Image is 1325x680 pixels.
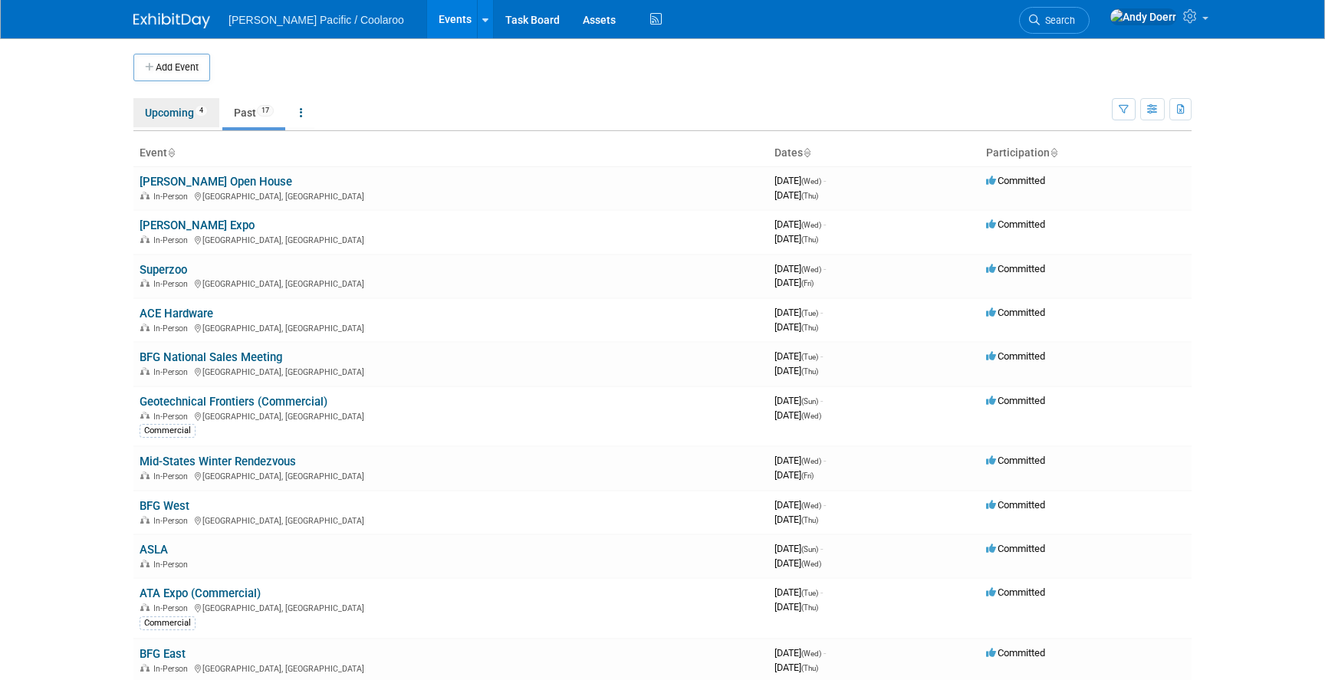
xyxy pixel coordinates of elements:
span: (Wed) [801,501,821,510]
div: Commercial [140,616,196,630]
span: [DATE] [774,469,814,481]
span: In-Person [153,192,192,202]
img: ExhibitDay [133,13,210,28]
span: [DATE] [774,307,823,318]
span: Committed [986,218,1045,230]
a: Search [1019,7,1090,34]
a: Sort by Start Date [803,146,810,159]
span: [DATE] [774,189,818,201]
span: In-Person [153,664,192,674]
span: (Sun) [801,545,818,554]
span: Search [1040,15,1075,26]
span: (Wed) [801,457,821,465]
div: Commercial [140,424,196,438]
button: Add Event [133,54,210,81]
a: BFG West [140,499,189,513]
img: In-Person Event [140,516,150,524]
img: In-Person Event [140,560,150,567]
span: Committed [986,499,1045,511]
a: ACE Hardware [140,307,213,320]
span: - [820,395,823,406]
span: (Thu) [801,664,818,672]
a: BFG East [140,647,186,661]
span: In-Person [153,560,192,570]
span: In-Person [153,516,192,526]
span: [DATE] [774,277,814,288]
a: Mid-States Winter Rendezvous [140,455,296,468]
span: [DATE] [774,662,818,673]
a: ATA Expo (Commercial) [140,586,261,600]
img: In-Person Event [140,412,150,419]
a: ASLA [140,543,168,557]
span: 4 [195,105,208,117]
span: (Thu) [801,192,818,200]
a: [PERSON_NAME] Open House [140,175,292,189]
span: [DATE] [774,586,823,598]
span: [DATE] [774,557,821,569]
span: 17 [257,105,274,117]
span: (Fri) [801,279,814,287]
span: Committed [986,586,1045,598]
span: (Fri) [801,471,814,480]
span: In-Person [153,603,192,613]
img: In-Person Event [140,471,150,479]
span: - [820,307,823,318]
span: [DATE] [774,395,823,406]
span: Committed [986,350,1045,362]
span: In-Person [153,324,192,333]
a: Geotechnical Frontiers (Commercial) [140,395,327,409]
div: [GEOGRAPHIC_DATA], [GEOGRAPHIC_DATA] [140,409,762,422]
span: - [824,263,826,274]
a: Upcoming4 [133,98,219,127]
span: [DATE] [774,543,823,554]
span: - [824,499,826,511]
span: Committed [986,455,1045,466]
span: Committed [986,647,1045,659]
span: (Thu) [801,324,818,332]
span: In-Person [153,471,192,481]
span: (Thu) [801,235,818,244]
span: - [820,350,823,362]
img: In-Person Event [140,324,150,331]
img: In-Person Event [140,235,150,243]
span: Committed [986,543,1045,554]
span: (Thu) [801,516,818,524]
span: (Wed) [801,649,821,658]
span: [DATE] [774,218,826,230]
span: (Wed) [801,265,821,274]
img: In-Person Event [140,664,150,672]
div: [GEOGRAPHIC_DATA], [GEOGRAPHIC_DATA] [140,601,762,613]
img: In-Person Event [140,603,150,611]
span: (Wed) [801,177,821,186]
span: [DATE] [774,175,826,186]
span: - [824,218,826,230]
span: [DATE] [774,409,821,421]
th: Dates [768,140,980,166]
span: [DATE] [774,365,818,376]
span: Committed [986,395,1045,406]
span: [PERSON_NAME] Pacific / Coolaroo [229,14,404,26]
span: - [824,455,826,466]
a: [PERSON_NAME] Expo [140,218,255,232]
div: [GEOGRAPHIC_DATA], [GEOGRAPHIC_DATA] [140,365,762,377]
a: BFG National Sales Meeting [140,350,282,364]
img: In-Person Event [140,279,150,287]
th: Event [133,140,768,166]
span: In-Person [153,412,192,422]
div: [GEOGRAPHIC_DATA], [GEOGRAPHIC_DATA] [140,233,762,245]
span: (Thu) [801,367,818,376]
span: [DATE] [774,514,818,525]
span: [DATE] [774,263,826,274]
th: Participation [980,140,1192,166]
span: (Wed) [801,560,821,568]
span: Committed [986,263,1045,274]
div: [GEOGRAPHIC_DATA], [GEOGRAPHIC_DATA] [140,277,762,289]
span: In-Person [153,235,192,245]
span: In-Person [153,367,192,377]
span: (Tue) [801,589,818,597]
span: - [824,647,826,659]
div: [GEOGRAPHIC_DATA], [GEOGRAPHIC_DATA] [140,514,762,526]
span: In-Person [153,279,192,289]
span: [DATE] [774,455,826,466]
a: Sort by Event Name [167,146,175,159]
